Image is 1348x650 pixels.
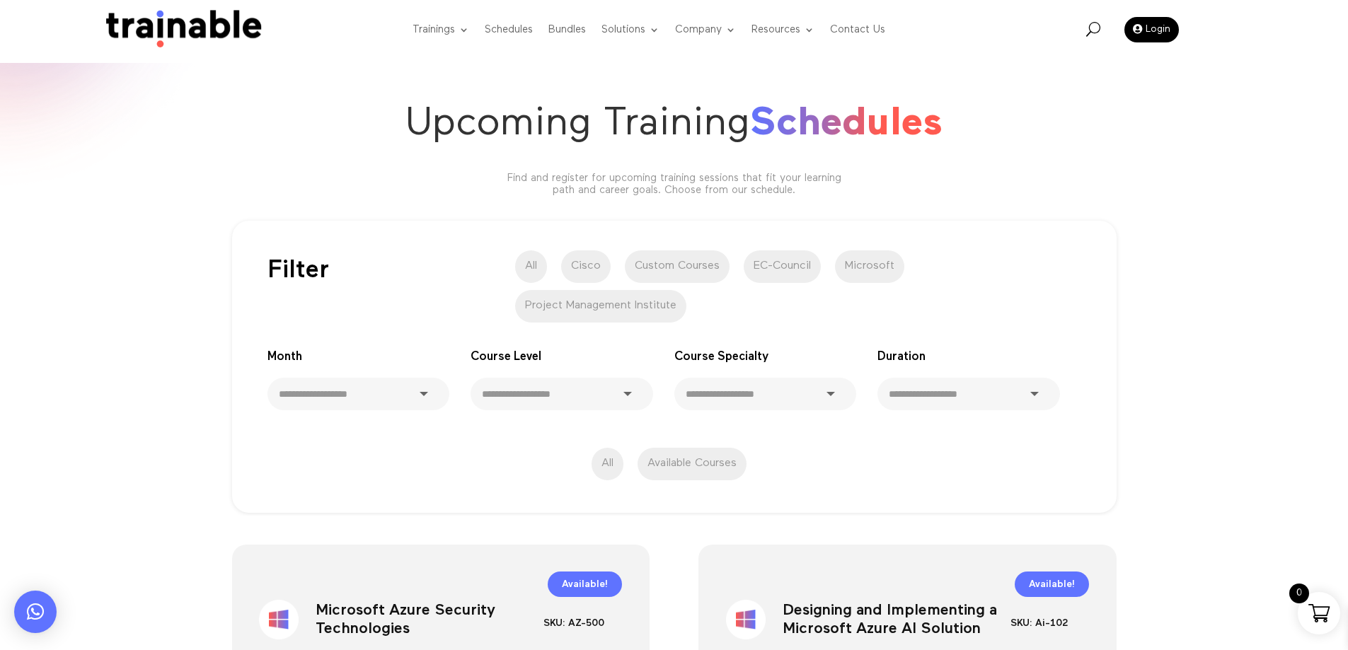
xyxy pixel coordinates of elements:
p: Month [267,348,450,366]
span: Schedules [750,104,943,144]
p: Course Level [471,348,653,366]
span: SKU: [1010,618,1032,628]
p: Course Specialty [674,348,857,366]
span: 0 [1289,584,1309,603]
label: Custom Courses [625,250,730,283]
label: Microsoft [835,250,904,283]
span: SKU: [543,618,565,628]
p: Duration [877,348,1060,366]
label: Cisco [561,250,611,283]
label: Project Management Institute [515,290,686,323]
span: Ai-102 [1035,618,1068,628]
p: Find and register for upcoming training sessions that fit your learning path and career goals. Ch... [497,173,851,196]
label: All [515,250,547,283]
span: AZ-500 [568,618,604,628]
label: All [592,448,623,480]
p: Filter [267,261,471,279]
label: schedule [638,448,747,480]
span: Upcoming Training [405,104,750,144]
label: EC-Council [744,250,821,283]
